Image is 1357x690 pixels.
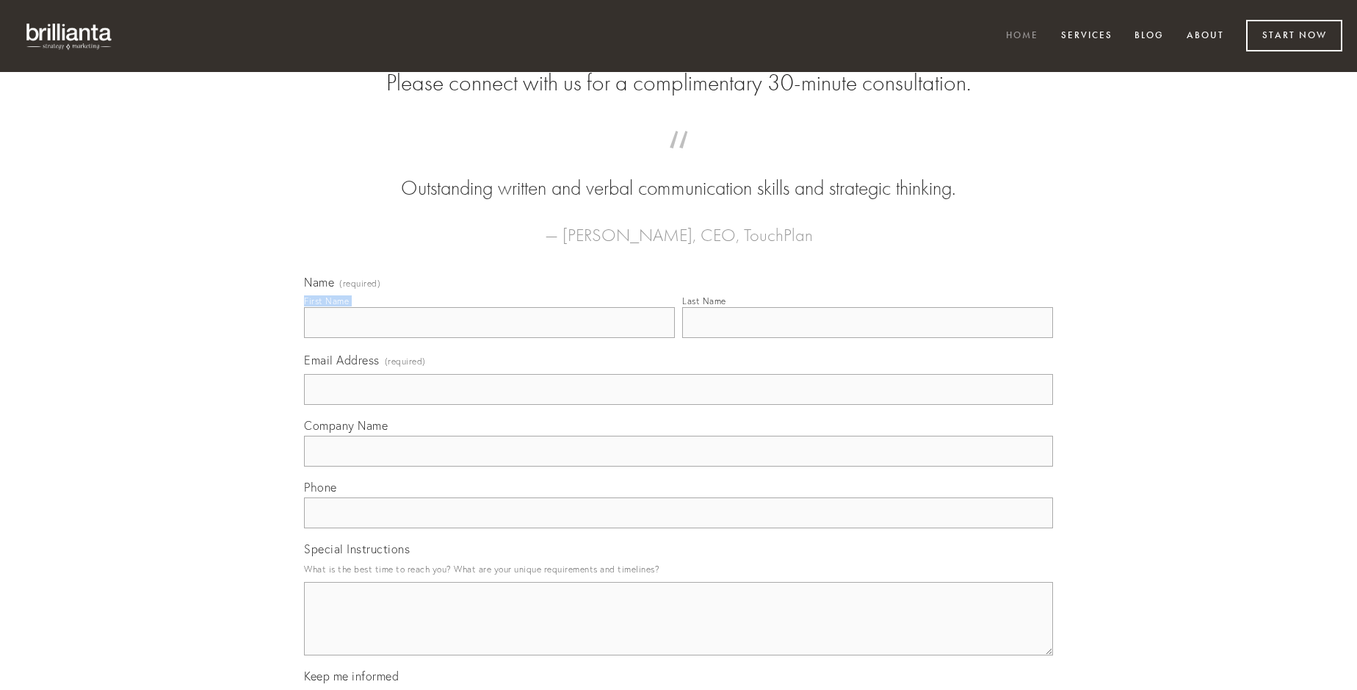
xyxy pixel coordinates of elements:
[1246,20,1342,51] a: Start Now
[1052,24,1122,48] a: Services
[328,145,1029,203] blockquote: Outstanding written and verbal communication skills and strategic thinking.
[304,275,334,290] span: Name
[304,559,1053,579] p: What is the best time to reach you? What are your unique requirements and timelines?
[304,295,349,306] div: First Name
[1177,24,1234,48] a: About
[304,480,337,495] span: Phone
[304,69,1053,97] h2: Please connect with us for a complimentary 30-minute consultation.
[385,351,426,371] span: (required)
[328,145,1029,174] span: “
[15,15,125,57] img: brillianta - research, strategy, marketing
[304,353,380,367] span: Email Address
[1125,24,1173,48] a: Blog
[328,203,1029,250] figcaption: — [PERSON_NAME], CEO, TouchPlan
[339,279,380,288] span: (required)
[304,418,388,433] span: Company Name
[304,542,410,556] span: Special Instructions
[304,669,399,683] span: Keep me informed
[996,24,1048,48] a: Home
[682,295,726,306] div: Last Name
